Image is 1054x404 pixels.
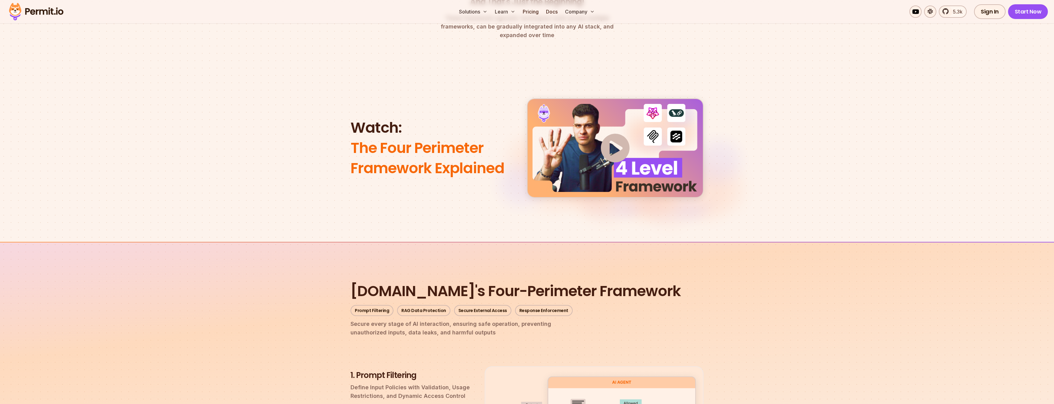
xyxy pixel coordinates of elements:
span: Secure every stage of AI interaction, ensuring safe operation, preventing [351,320,703,328]
button: Solutions [457,6,490,18]
a: Start Now [1008,4,1048,19]
p: Define Input Policies with Validation, Usage Restrictions, and Dynamic Access Control [351,383,475,400]
h3: 1. Prompt Filtering [351,370,475,381]
a: Prompt Filtering [351,305,393,316]
a: Pricing [520,6,541,18]
h2: Watch: [351,118,512,178]
span: The Four Perimeter Framework Explained [351,138,512,178]
span: 5.3k [949,8,962,15]
a: Response Enforcement [515,305,573,316]
p: These framework-agnostic techniques work across multiple frameworks, can be gradually integrated ... [429,14,625,40]
img: Permit logo [6,1,66,22]
p: unauthorized inputs, data leaks, and harmful outputs [351,320,703,337]
a: Docs [544,6,560,18]
a: 5.3k [939,6,967,18]
a: Secure External Access [454,305,511,316]
button: Company [563,6,597,18]
h2: [DOMAIN_NAME]'s Four-Perimeter Framework [351,281,703,301]
a: RAG Data Protection [397,305,450,316]
button: Learn [492,6,518,18]
a: Sign In [974,4,1006,19]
